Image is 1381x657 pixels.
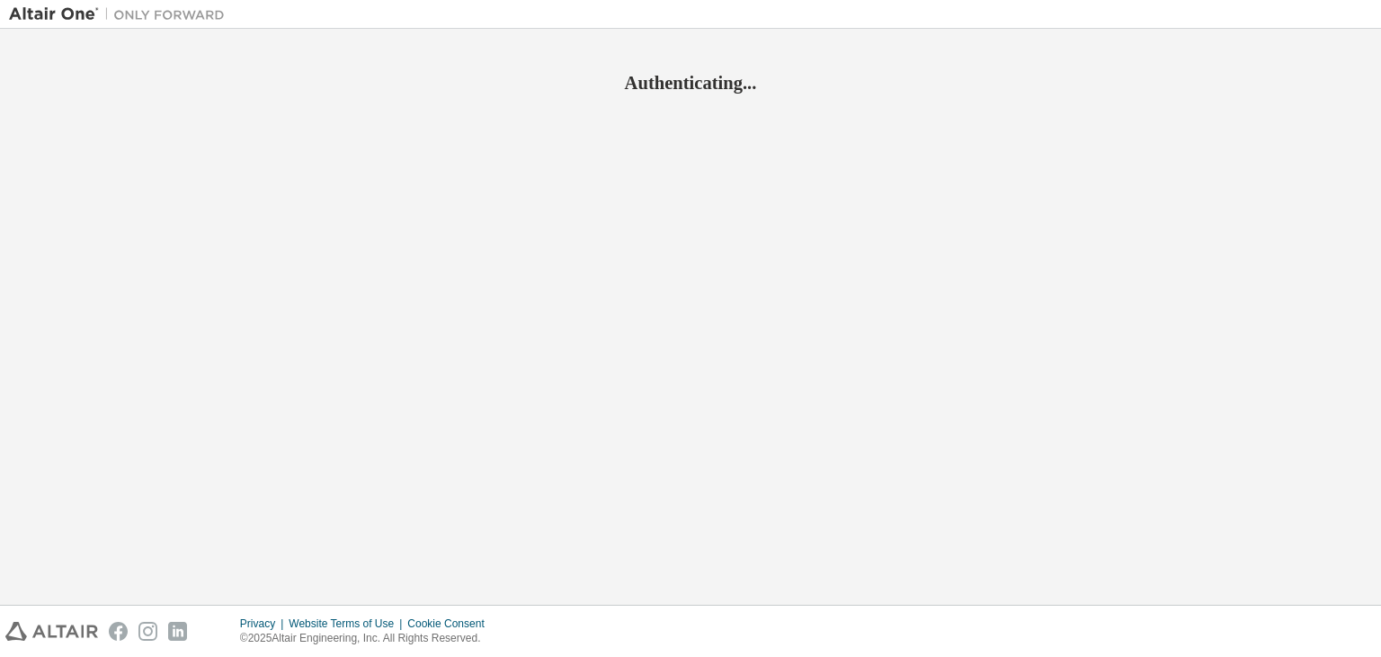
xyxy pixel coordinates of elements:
img: instagram.svg [138,622,157,641]
p: © 2025 Altair Engineering, Inc. All Rights Reserved. [240,631,495,646]
img: altair_logo.svg [5,622,98,641]
img: linkedin.svg [168,622,187,641]
div: Cookie Consent [407,616,494,631]
img: Altair One [9,5,234,23]
h2: Authenticating... [9,71,1372,94]
img: facebook.svg [109,622,128,641]
div: Website Terms of Use [289,616,407,631]
div: Privacy [240,616,289,631]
